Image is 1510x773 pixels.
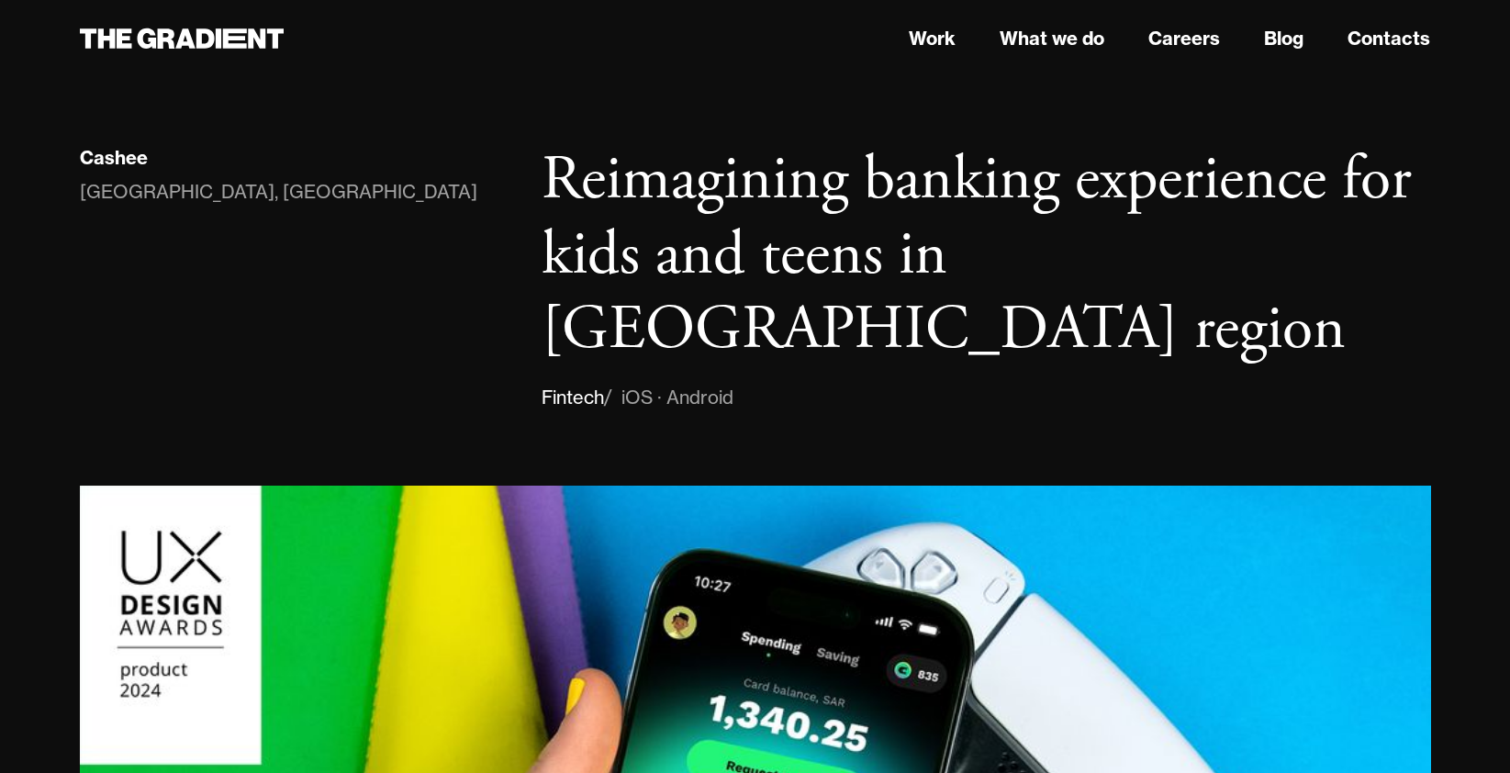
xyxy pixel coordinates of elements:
[1148,25,1220,52] a: Careers
[909,25,956,52] a: Work
[80,177,477,207] div: [GEOGRAPHIC_DATA], [GEOGRAPHIC_DATA]
[542,143,1430,368] h1: Reimagining banking experience for kids and teens in [GEOGRAPHIC_DATA] region
[542,383,604,412] div: Fintech
[1264,25,1303,52] a: Blog
[80,146,148,170] div: Cashee
[1348,25,1430,52] a: Contacts
[604,383,733,412] div: / iOS · Android
[1000,25,1104,52] a: What we do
